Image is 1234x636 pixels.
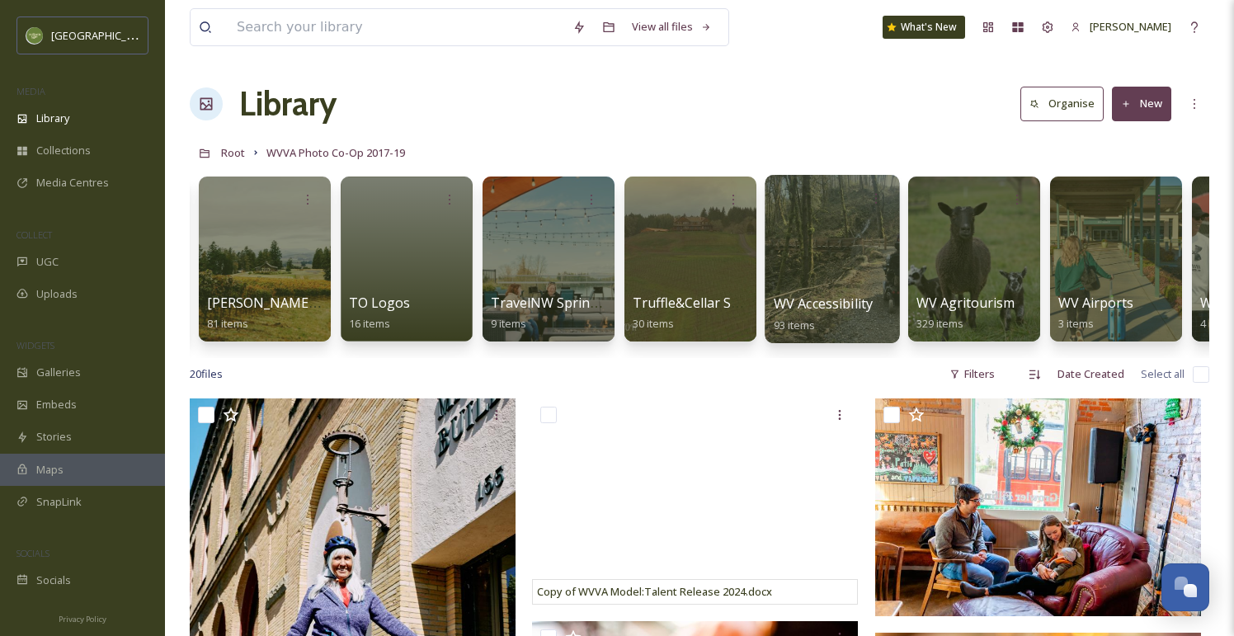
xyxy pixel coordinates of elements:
[239,79,337,129] a: Library
[491,294,631,312] span: TravelNW Spring 2023
[207,316,248,331] span: 81 items
[36,365,81,380] span: Galleries
[266,145,405,160] span: WVVA Photo Co-Op 2017-19
[16,547,49,559] span: SOCIALS
[491,295,631,331] a: TravelNW Spring 20239 items
[36,254,59,270] span: UGC
[1020,87,1104,120] button: Organise
[941,358,1003,390] div: Filters
[774,317,816,332] span: 93 items
[633,294,875,312] span: Truffle&Cellar Social posts Winter 2023
[36,462,64,478] span: Maps
[36,397,77,412] span: Embeds
[190,366,223,382] span: 20 file s
[16,339,54,351] span: WIDGETS
[916,294,1015,312] span: WV Agritourism
[16,228,52,241] span: COLLECT
[221,143,245,163] a: Root
[36,111,69,126] span: Library
[36,175,109,191] span: Media Centres
[1049,358,1133,390] div: Date Created
[532,398,858,605] iframe: msdoc-iframe
[207,294,360,312] span: [PERSON_NAME] photos
[1058,295,1133,331] a: WV Airports3 items
[59,608,106,628] a: Privacy Policy
[1062,11,1180,43] a: [PERSON_NAME]
[266,143,405,163] a: WVVA Photo Co-Op 2017-19
[916,316,963,331] span: 329 items
[36,143,91,158] span: Collections
[491,316,526,331] span: 9 items
[537,584,772,599] span: Copy of WVVA Model:Talent Release 2024.docx
[36,572,71,588] span: Socials
[349,295,410,331] a: TO Logos16 items
[883,16,965,39] a: What's New
[221,145,245,160] span: Root
[633,316,674,331] span: 30 items
[1058,294,1133,312] span: WV Airports
[36,494,82,510] span: SnapLink
[228,9,564,45] input: Search your library
[36,286,78,302] span: Uploads
[916,295,1015,331] a: WV Agritourism329 items
[36,429,72,445] span: Stories
[774,294,873,313] span: WV Accessibility
[59,614,106,624] span: Privacy Policy
[875,398,1201,616] img: 0042_1532.jpg
[26,27,43,44] img: images.png
[1161,563,1209,611] button: Open Chat
[349,294,410,312] span: TO Logos
[624,11,720,43] a: View all files
[633,295,875,331] a: Truffle&Cellar Social posts Winter 202330 items
[51,27,156,43] span: [GEOGRAPHIC_DATA]
[1112,87,1171,120] button: New
[1141,366,1185,382] span: Select all
[774,296,873,332] a: WV Accessibility93 items
[207,295,360,331] a: [PERSON_NAME] photos81 items
[1090,19,1171,34] span: [PERSON_NAME]
[16,85,45,97] span: MEDIA
[349,316,390,331] span: 16 items
[1058,316,1094,331] span: 3 items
